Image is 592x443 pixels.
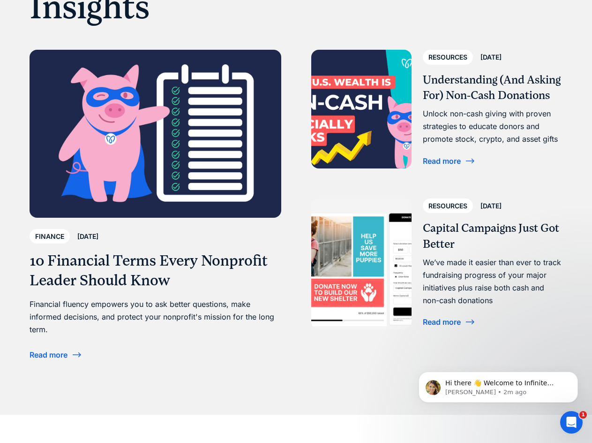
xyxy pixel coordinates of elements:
[579,411,587,419] span: 1
[77,231,98,242] div: [DATE]
[311,199,562,330] a: Resources[DATE]Capital Campaigns Just Got BetterWe’ve made it easier than ever to track fundraisi...
[423,107,562,146] div: Unlock non-cash giving with proven strategies to educate donors and promote stock, crypto, and as...
[423,221,562,252] h3: Capital Campaigns Just Got Better
[423,72,562,104] h3: Understanding (And Asking For) Non-Cash Donations
[428,52,467,63] div: Resources
[560,411,583,434] iframe: Intercom live chat
[311,50,562,168] a: Resources[DATE]Understanding (And Asking For) Non-Cash DonationsUnlock non-cash giving with prove...
[35,231,64,242] div: Finance
[428,200,467,212] div: Resources
[30,251,281,290] h3: 10 Financial Terms Every Nonprofit Leader Should Know
[30,50,281,362] a: Finance[DATE]10 Financial Terms Every Nonprofit Leader Should KnowFinancial fluency empowers you ...
[423,256,562,307] div: We’ve made it easier than ever to track fundraising progress of your major initiatives plus raise...
[423,157,461,165] div: Read more
[405,352,592,418] iframe: Intercom notifications message
[480,200,502,212] div: [DATE]
[480,52,502,63] div: [DATE]
[30,298,281,336] div: Financial fluency empowers you to ask better questions, make informed decisions, and protect your...
[423,318,461,326] div: Read more
[30,351,67,359] div: Read more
